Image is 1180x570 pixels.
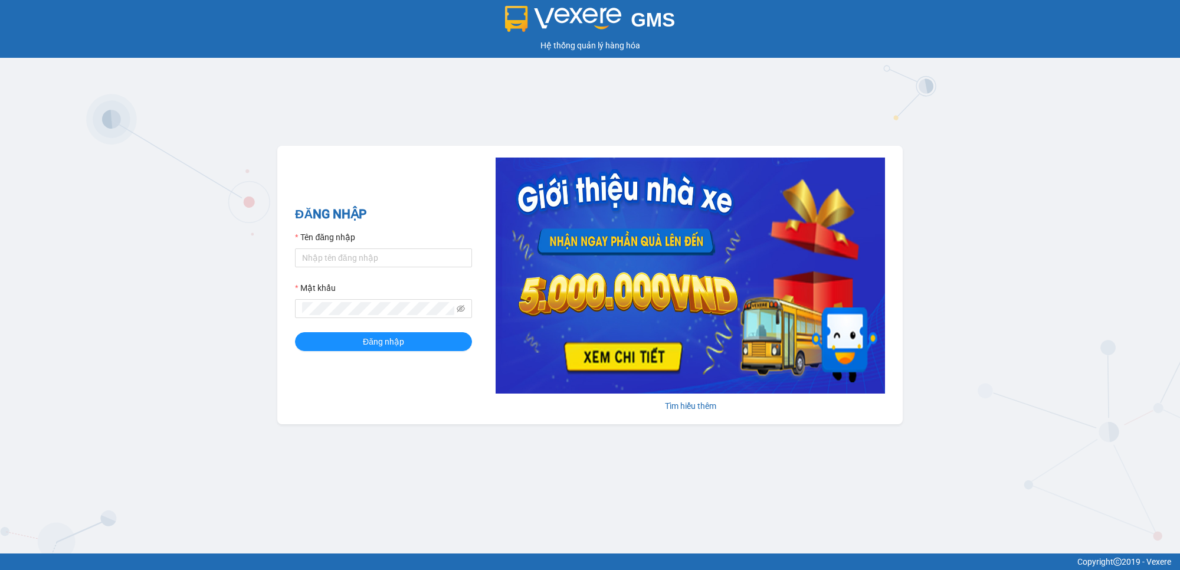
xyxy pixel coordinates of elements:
label: Mật khẩu [295,281,336,294]
div: Copyright 2019 - Vexere [9,555,1171,568]
span: copyright [1113,558,1122,566]
input: Mật khẩu [302,302,454,315]
span: eye-invisible [457,304,465,313]
label: Tên đăng nhập [295,231,355,244]
img: banner-0 [496,158,885,394]
img: logo 2 [505,6,622,32]
div: Tìm hiểu thêm [496,399,885,412]
div: Hệ thống quản lý hàng hóa [3,39,1177,52]
button: Đăng nhập [295,332,472,351]
h2: ĐĂNG NHẬP [295,205,472,224]
input: Tên đăng nhập [295,248,472,267]
span: GMS [631,9,675,31]
a: GMS [505,18,676,27]
span: Đăng nhập [363,335,404,348]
